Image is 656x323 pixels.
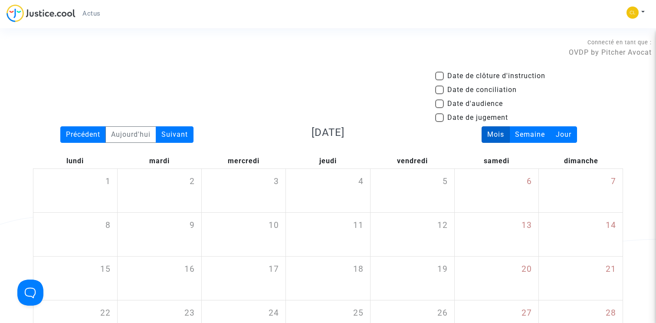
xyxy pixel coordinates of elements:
span: 3 [274,175,279,188]
span: 17 [269,263,279,276]
span: 16 [184,263,195,276]
div: mardi septembre 16 [118,257,201,300]
div: jeudi [286,154,370,168]
div: lundi [33,154,117,168]
span: 9 [190,219,195,232]
div: Suivant [156,126,194,143]
span: 18 [353,263,364,276]
span: 20 [522,263,532,276]
div: Précédent [60,126,106,143]
div: jeudi septembre 4 [286,169,370,212]
div: mardi [117,154,201,168]
span: 1 [105,175,111,188]
div: vendredi septembre 19 [371,257,454,300]
div: samedi septembre 20 [455,257,538,300]
span: 21 [606,263,616,276]
div: mercredi septembre 10 [202,213,285,256]
span: Date de clôture d'instruction [447,71,545,81]
span: 28 [606,307,616,320]
div: jeudi septembre 18 [286,257,370,300]
span: Connecté en tant que : [587,39,652,46]
div: lundi septembre 8 [33,213,117,256]
span: 14 [606,219,616,232]
div: dimanche [539,154,623,168]
span: 26 [437,307,448,320]
span: Date de jugement [447,112,508,123]
div: jeudi septembre 11 [286,213,370,256]
span: Date d'audience [447,99,503,109]
span: 27 [522,307,532,320]
div: samedi septembre 13 [455,213,538,256]
span: Actus [82,10,101,17]
div: lundi septembre 1 [33,169,117,212]
span: 15 [100,263,111,276]
span: 11 [353,219,364,232]
span: 6 [527,175,532,188]
img: jc-logo.svg [7,4,75,22]
div: samedi septembre 6 [455,169,538,212]
div: samedi [455,154,539,168]
span: 7 [611,175,616,188]
span: Date de conciliation [447,85,517,95]
div: Jour [550,126,577,143]
span: 24 [269,307,279,320]
div: dimanche septembre 14 [539,213,623,256]
span: 4 [358,175,364,188]
div: mercredi [201,154,285,168]
div: Semaine [509,126,551,143]
div: mardi septembre 9 [118,213,201,256]
div: vendredi septembre 5 [371,169,454,212]
iframe: Help Scout Beacon - Open [17,280,43,306]
img: f0b917ab549025eb3af43f3c4438ad5d [626,7,639,19]
div: lundi septembre 15 [33,257,117,300]
div: mardi septembre 2 [118,169,201,212]
span: 8 [105,219,111,232]
div: Mois [482,126,510,143]
div: Aujourd'hui [105,126,156,143]
span: 25 [353,307,364,320]
div: mercredi septembre 3 [202,169,285,212]
h3: [DATE] [234,126,422,139]
a: Actus [75,7,108,20]
span: 22 [100,307,111,320]
div: mercredi septembre 17 [202,257,285,300]
div: vendredi [370,154,454,168]
div: dimanche septembre 7 [539,169,623,212]
span: 2 [190,175,195,188]
span: 19 [437,263,448,276]
span: 5 [443,175,448,188]
span: 12 [437,219,448,232]
span: 13 [522,219,532,232]
div: dimanche septembre 21 [539,257,623,300]
span: 10 [269,219,279,232]
span: 23 [184,307,195,320]
div: vendredi septembre 12 [371,213,454,256]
